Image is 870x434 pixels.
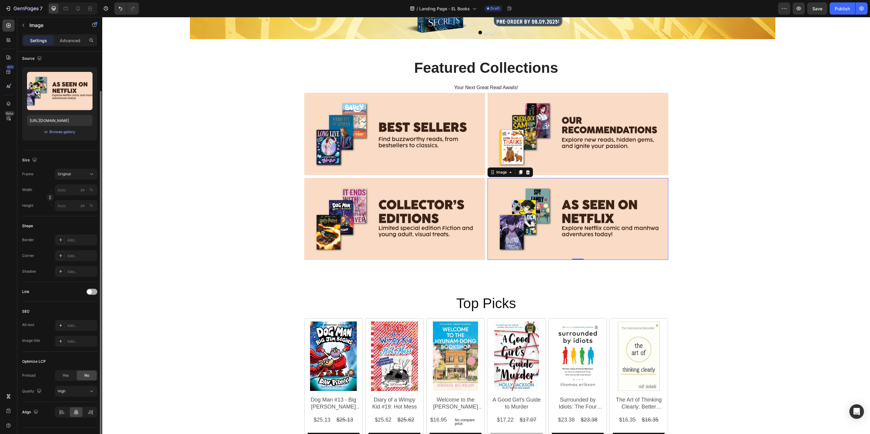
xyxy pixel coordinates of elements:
div: Corner [22,253,34,258]
div: $25.62 [295,399,312,407]
label: Height [22,203,33,208]
button: Add To cart [266,416,318,429]
h2: Welcome to the [PERSON_NAME] Bookshop: The Heart-Warming Korean Sensation [327,379,379,394]
div: $17.07 [417,399,435,407]
div: Add... [67,339,96,344]
h2: The Art of Thinking Clearly: Better Thinking, Better Decisions [511,379,562,394]
button: % [79,202,86,209]
button: Add To cart [205,416,257,429]
div: Add... [67,323,96,328]
img: A Good Girl’s Guide to Murder [388,304,440,374]
div: Border [22,237,34,243]
div: Preload [22,373,35,378]
img: gempages_524603827551208314-1a8a8cc5-d6b7-4059-b951-ee7e92ba45a7.jpg [202,76,383,158]
button: Out Of Stock [388,416,440,429]
button: px [88,202,95,209]
div: SEO [22,309,29,314]
h2: Top Picks [202,277,566,296]
img: gempages_524603827551208314-365e8e57-a547-4098-9434-d510f8d4f0f2.jpg [385,161,566,243]
label: Width [22,187,32,193]
div: Beta [5,111,15,116]
div: Size [22,156,38,164]
p: 7 [40,5,42,12]
img: gempages_524603827551208314-cfb924a4-5234-4444-83b6-ca1a9ca368d1.jpg [385,76,566,158]
div: % [89,203,93,208]
img: preview-image [27,72,93,110]
p: No compare price [352,401,377,409]
div: Add... [67,269,96,274]
button: Publish [830,2,855,15]
div: $23.38 [478,399,496,407]
h2: Diary of a Wimpy Kid #19: Hot Mess [266,379,318,394]
span: Original [58,171,71,177]
div: % [89,187,93,193]
button: Add To cart [511,416,562,429]
div: Optimize LCP [22,359,46,364]
div: $25.13 [234,399,251,407]
div: Add... [67,237,96,243]
span: or [44,128,48,136]
span: / [416,5,418,12]
div: Undo/Redo [114,2,139,15]
span: High [58,389,66,393]
button: Save [807,2,827,15]
div: $17.22 [394,399,412,407]
span: Save [812,6,822,11]
div: 450 [6,65,15,69]
div: Quality [22,387,43,395]
h2: Surrounded by Idiots: The Four Types of Human Behaviour (or, How to Understand Those Who Cannot B... [450,379,501,394]
h2: Featured Collections [181,41,587,61]
div: Alt text [22,322,34,328]
button: Original [55,169,97,180]
div: Image [393,153,406,158]
div: $25.62 [272,399,290,407]
div: Add... [67,253,96,259]
img: The Art of Thinking Clearly: Better Thinking, Better Decisions [511,304,562,374]
iframe: Design area [102,17,870,434]
div: Image title [22,338,40,343]
span: Yes [62,373,69,378]
img: Dog Man #13 - Big Jim Begins [205,304,257,374]
button: High [55,386,97,397]
button: Browse gallery [49,129,76,135]
p: Image [29,22,81,29]
div: $16.35 [516,399,534,407]
p: Advanced [60,37,80,44]
span: Landing Page - EL Books [419,5,470,12]
h2: A Good Girl’s Guide to Murder [388,379,440,394]
button: Add To cart [450,416,501,429]
div: $23.38 [455,399,473,407]
div: Shape [22,223,33,229]
div: px [81,187,85,193]
div: Link [22,289,29,294]
button: 7 [2,2,45,15]
div: $25.13 [211,399,229,407]
h2: Dog Man #13 - Big [PERSON_NAME] Begins [205,379,257,394]
div: $16.95 [327,399,345,407]
div: px [81,203,85,208]
span: Draft [491,6,500,11]
label: Frame [22,171,33,177]
div: Open Intercom Messenger [849,404,864,419]
img: Surrounded by Idiots: The Four Types of Human Behaviour (or, How to Understand Those Who Cannot B... [450,304,501,374]
img: gempages_524603827551208314-a9f1b429-240e-451f-9ac0-7e1f15b4cf9d.jpg [202,161,383,243]
div: Browse gallery [49,129,75,135]
img: Diary of a Wimpy Kid #19: Hot Mess [266,304,318,374]
img: Welcome to the Hyunam-Dong Bookshop: The Heart-Warming Korean Sensation [327,304,379,374]
p: Settings [30,37,47,44]
div: Source [22,55,43,63]
p: Your Next Great Read Awaits! [182,66,586,75]
button: Add To cart [327,416,379,429]
div: Shadow [22,269,36,274]
div: Align [22,408,39,416]
input: px% [55,184,97,195]
div: $16.35 [539,399,557,407]
button: % [79,186,86,193]
input: px% [55,200,97,211]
